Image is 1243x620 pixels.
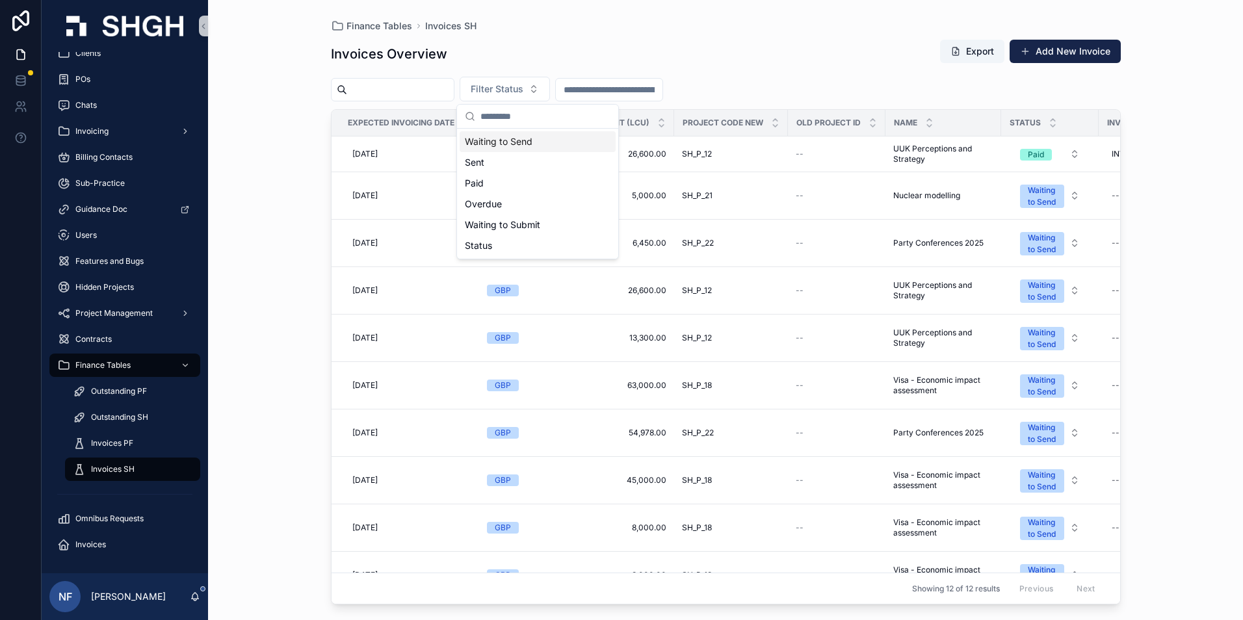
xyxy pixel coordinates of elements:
div: -- [1112,570,1119,580]
a: Project Management [49,302,200,325]
div: Overdue [460,194,616,214]
a: SH_P_18 [682,475,780,485]
span: 45,000.00 [584,475,666,485]
span: Invoices SH [425,19,477,32]
span: -- [796,475,804,485]
span: Billing Contacts [75,152,133,162]
a: Select Button [1009,510,1091,546]
a: [DATE] [347,565,471,586]
a: 26,600.00 [584,149,666,159]
span: Features and Bugs [75,256,144,266]
a: Omnibus Requests [49,507,200,530]
div: Paid [460,173,616,194]
span: SH_P_22 [682,428,714,438]
span: INV25-0136 [1112,149,1155,159]
a: SH_P_12 [682,285,780,296]
a: SH_P_18 [682,380,780,391]
a: Select Button [1009,415,1091,451]
button: Select Button [1010,510,1090,545]
span: SH_P_12 [682,333,712,343]
a: [DATE] [347,375,471,396]
a: 26,600.00 [584,285,666,296]
span: SH_P_18 [682,475,712,485]
span: Outstanding PF [91,386,147,396]
button: Export [940,40,1004,63]
a: UUK Perceptions and Strategy [893,328,993,348]
span: [DATE] [352,285,378,296]
span: Name [894,118,917,128]
div: -- [1112,285,1119,296]
span: POs [75,74,90,84]
a: Visa - Economic impact assessment [893,375,993,396]
a: Visa - Economic impact assessment [893,470,993,491]
div: Waiting to Send [1028,327,1056,350]
button: Select Button [1010,178,1090,213]
a: [DATE] [347,144,471,164]
span: Omnibus Requests [75,513,144,524]
a: [DATE] [347,517,471,538]
a: Select Button [1009,320,1091,356]
span: Invoices PF [91,438,133,448]
a: Invoices [49,533,200,556]
span: Invoicing [75,126,109,136]
a: -- [796,475,878,485]
span: [DATE] [352,149,378,159]
a: 5,000.00 [584,190,666,201]
div: -- [1112,523,1119,533]
a: -- [796,428,878,438]
span: [DATE] [352,380,378,391]
span: Hidden Projects [75,282,134,292]
div: Waiting to Send [460,131,616,152]
div: Sent [460,152,616,173]
span: [DATE] [352,428,378,438]
span: -- [796,285,804,296]
a: Select Button [1009,142,1091,166]
a: 8,000.00 [584,570,666,580]
span: -- [796,190,804,201]
span: Old Project ID [796,118,861,128]
span: SH_P_22 [682,238,714,248]
span: Nuclear modelling [893,190,960,201]
a: 6,450.00 [584,238,666,248]
span: Invoices [75,539,106,550]
span: Sub-Practice [75,178,125,188]
a: Chats [49,94,200,117]
a: Select Button [1009,462,1091,498]
button: Add New Invoice [1010,40,1121,63]
a: [DATE] [347,185,471,206]
button: Select Button [1010,368,1090,403]
div: -- [1112,190,1119,201]
a: Select Button [1009,225,1091,261]
a: -- [796,149,878,159]
div: GBP [495,332,511,344]
span: Users [75,230,97,240]
h1: Invoices Overview [331,45,447,63]
a: SH_P_18 [682,523,780,533]
img: App logo [66,16,183,36]
span: Status [1010,118,1041,128]
a: -- [1106,185,1192,206]
button: Select Button [1010,463,1090,498]
span: SH_P_12 [682,285,712,296]
a: GBP [487,522,569,534]
span: -- [796,380,804,391]
a: -- [1106,280,1192,301]
span: Showing 12 of 12 results [912,584,1000,594]
a: Billing Contacts [49,146,200,169]
a: -- [796,238,878,248]
div: Waiting to Send [1028,517,1056,540]
div: -- [1112,475,1119,485]
a: -- [1106,375,1192,396]
a: UUK Perceptions and Strategy [893,144,993,164]
a: Invoices SH [65,458,200,481]
div: GBP [495,474,511,486]
span: -- [796,149,804,159]
a: -- [796,190,878,201]
a: 13,300.00 [584,333,666,343]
